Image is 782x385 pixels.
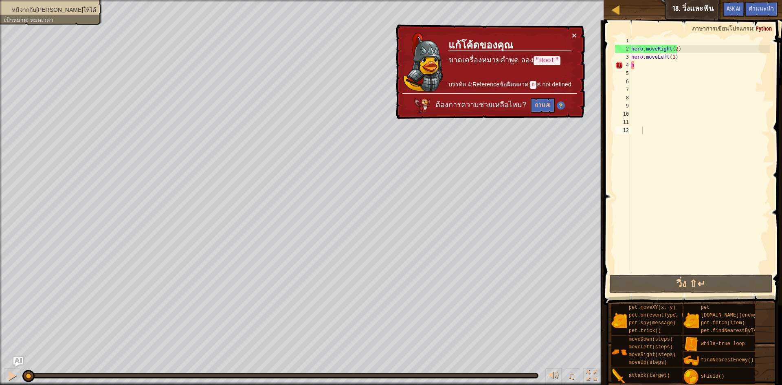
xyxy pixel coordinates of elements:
h3: แก้โค้ดของคุณ [448,40,571,51]
span: : [753,24,756,32]
span: moveUp(steps) [629,360,667,365]
span: pet.say(message) [629,320,676,326]
button: Ask AI [723,2,745,17]
span: findNearestEnemy() [701,357,754,363]
button: สลับเป็นเต็มจอ [583,368,600,385]
div: 11 [615,118,631,126]
span: Ask AI [727,4,740,12]
img: portrait.png [611,368,627,384]
button: วิ่ง ⇧↵ [609,275,773,293]
img: AI [414,98,431,113]
div: 3 [615,53,631,61]
span: Python [756,24,772,32]
span: attack(target) [629,373,670,378]
p: ขาดเครื่องหมายคำพูด ลอง [448,55,571,66]
span: : [27,17,30,23]
img: portrait.png [683,369,699,385]
span: คำแนะนำ [749,4,774,12]
img: portrait.png [611,344,627,360]
div: 10 [615,110,631,118]
span: pet [701,305,710,310]
span: moveLeft(steps) [629,344,673,350]
span: moveDown(steps) [629,337,673,342]
div: 1 [615,37,631,45]
div: 7 [615,86,631,94]
img: duck_hattori.png [403,33,444,92]
span: [DOMAIN_NAME](enemy) [701,312,760,318]
button: ปรับระดับเสียง [545,368,562,385]
button: ถาม AI [531,98,555,113]
button: Ask AI [13,357,23,367]
button: Ctrl + P: Pause [4,368,20,385]
span: ♫ [567,370,576,382]
span: pet.trick() [629,328,661,334]
span: pet.fetch(item) [701,320,745,326]
span: pet.findNearestByType(type) [701,328,780,334]
span: เป้าหมาย [4,17,27,23]
code: h [530,81,536,89]
button: × [572,31,577,40]
span: หมดเวลา [30,17,53,23]
div: 12 [615,126,631,134]
span: moveRight(steps) [629,352,676,358]
span: ต้องการความช่วยเหลือไหม? [435,101,528,109]
div: 8 [615,94,631,102]
img: portrait.png [683,353,699,368]
div: 5 [615,69,631,77]
div: 4 [615,61,631,69]
img: Hint [557,101,565,110]
div: 6 [615,77,631,86]
span: pet.on(eventType, handler) [629,312,705,318]
code: "Hoot" [534,56,560,65]
div: 2 [615,45,631,53]
span: ภาษาการเขียนโปรแกรม [692,24,753,32]
img: portrait.png [683,312,699,328]
button: ♫ [566,368,580,385]
p: บรรทัด 4:Referenceข้อผิดพลาด: is not defined [448,80,571,89]
span: pet.moveXY(x, y) [629,305,676,310]
div: 9 [615,102,631,110]
img: portrait.png [611,312,627,328]
span: while-true loop [701,341,745,347]
li: หนีจากกับดักให้ได้ [4,6,96,14]
span: หนีจากกับ[PERSON_NAME]ให้ได้ [12,7,96,13]
span: shield() [701,374,725,379]
img: portrait.png [683,337,699,352]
